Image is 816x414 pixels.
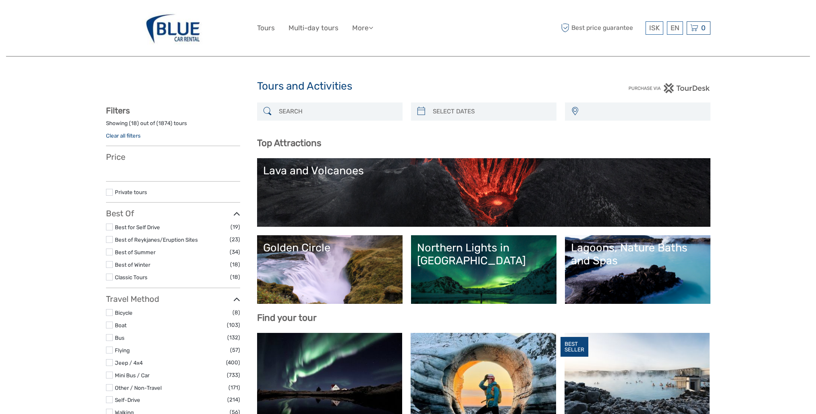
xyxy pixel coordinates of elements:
span: Best price guarantee [559,21,644,35]
span: (23) [230,235,240,244]
input: SEARCH [276,105,399,119]
span: (34) [230,247,240,257]
a: Tours [257,22,275,34]
a: Best of Summer [115,249,156,255]
span: 0 [700,24,707,32]
span: (19) [230,222,240,232]
a: Boat [115,322,127,328]
a: Mini Bus / Car [115,372,149,378]
span: (171) [228,383,240,392]
span: (132) [227,333,240,342]
a: Northern Lights in [GEOGRAPHIC_DATA] [417,241,550,298]
a: Bicycle [115,309,133,316]
a: Lava and Volcanoes [263,164,704,221]
span: (18) [230,272,240,282]
a: Self-Drive [115,397,140,403]
a: Multi-day tours [289,22,338,34]
a: Bus [115,335,125,341]
img: PurchaseViaTourDesk.png [628,83,710,93]
div: Showing ( ) out of ( ) tours [106,119,240,132]
b: Top Attractions [257,138,321,148]
span: (18) [230,260,240,269]
a: Private tours [115,189,147,195]
span: (733) [227,370,240,380]
span: (57) [230,345,240,355]
label: 18 [131,119,137,127]
span: (214) [227,395,240,404]
div: Lagoons, Nature Baths and Spas [571,241,704,268]
h3: Price [106,152,240,162]
img: 327-f1504865-485a-4622-b32e-96dd980bccfc_logo_big.jpg [142,6,204,50]
a: Classic Tours [115,274,147,280]
a: Jeep / 4x4 [115,360,143,366]
h1: Tours and Activities [257,80,559,93]
a: More [352,22,373,34]
input: SELECT DATES [430,105,552,119]
b: Find your tour [257,312,317,323]
strong: Filters [106,106,130,115]
div: BEST SELLER [561,337,588,357]
div: Golden Circle [263,241,397,254]
a: Other / Non-Travel [115,385,162,391]
label: 1874 [158,119,170,127]
h3: Travel Method [106,294,240,304]
h3: Best Of [106,209,240,218]
a: Best of Reykjanes/Eruption Sites [115,236,198,243]
a: Best for Self Drive [115,224,160,230]
span: (400) [226,358,240,367]
span: ISK [649,24,660,32]
a: Lagoons, Nature Baths and Spas [571,241,704,298]
div: Northern Lights in [GEOGRAPHIC_DATA] [417,241,550,268]
span: (103) [227,320,240,330]
a: Golden Circle [263,241,397,298]
a: Clear all filters [106,132,141,139]
span: (8) [233,308,240,317]
a: Best of Winter [115,261,150,268]
div: Lava and Volcanoes [263,164,704,177]
a: Flying [115,347,130,353]
div: EN [667,21,683,35]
